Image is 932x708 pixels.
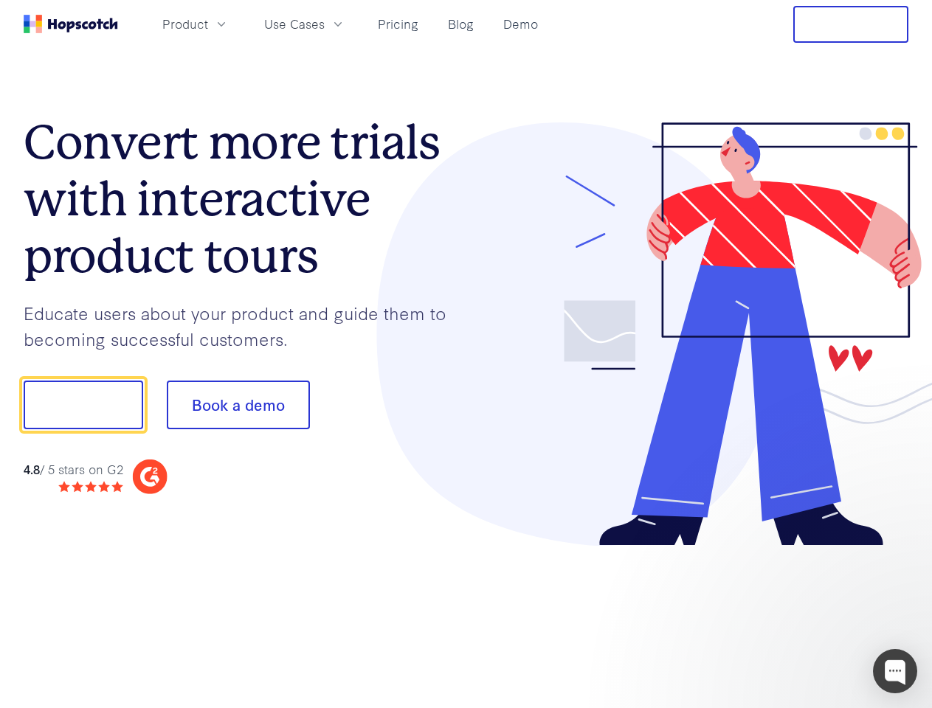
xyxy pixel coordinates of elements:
a: Pricing [372,12,424,36]
button: Free Trial [793,6,908,43]
a: Demo [497,12,544,36]
a: Blog [442,12,480,36]
strong: 4.8 [24,460,40,477]
h1: Convert more trials with interactive product tours [24,114,466,284]
p: Educate users about your product and guide them to becoming successful customers. [24,300,466,351]
a: Home [24,15,118,33]
div: / 5 stars on G2 [24,460,123,479]
button: Book a demo [167,381,310,429]
button: Product [153,12,238,36]
span: Product [162,15,208,33]
button: Show me! [24,381,143,429]
span: Use Cases [264,15,325,33]
button: Use Cases [255,12,354,36]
